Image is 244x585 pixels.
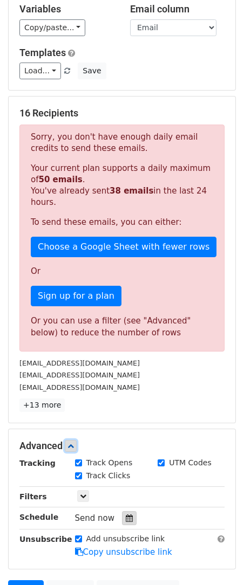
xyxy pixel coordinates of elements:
a: Copy unsubscribe link [75,547,172,557]
small: [EMAIL_ADDRESS][DOMAIN_NAME] [19,383,140,391]
a: Sign up for a plan [31,286,121,306]
strong: Tracking [19,459,56,467]
a: Choose a Google Sheet with fewer rows [31,237,216,257]
strong: Unsubscribe [19,535,72,543]
label: Add unsubscribe link [86,533,165,545]
label: Track Clicks [86,470,131,481]
h5: Variables [19,3,114,15]
strong: Schedule [19,513,58,521]
h5: Advanced [19,440,225,452]
p: Or [31,266,213,277]
small: [EMAIL_ADDRESS][DOMAIN_NAME] [19,359,140,367]
p: Sorry, you don't have enough daily email credits to send these emails. [31,132,213,154]
div: Or you can use a filter (see "Advanced" below) to reduce the number of rows [31,315,213,339]
strong: 38 emails [110,186,153,196]
strong: 50 emails [38,175,82,184]
a: Load... [19,63,61,79]
span: Send now [75,513,115,523]
a: Templates [19,47,66,58]
h5: 16 Recipients [19,107,225,119]
a: Copy/paste... [19,19,85,36]
strong: Filters [19,492,47,501]
label: Track Opens [86,457,133,469]
button: Save [78,63,106,79]
label: UTM Codes [169,457,211,469]
p: Your current plan supports a daily maximum of . You've already sent in the last 24 hours. [31,163,213,208]
p: To send these emails, you can either: [31,217,213,228]
small: [EMAIL_ADDRESS][DOMAIN_NAME] [19,371,140,379]
h5: Email column [130,3,225,15]
a: +13 more [19,398,65,412]
iframe: Chat Widget [190,533,244,585]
